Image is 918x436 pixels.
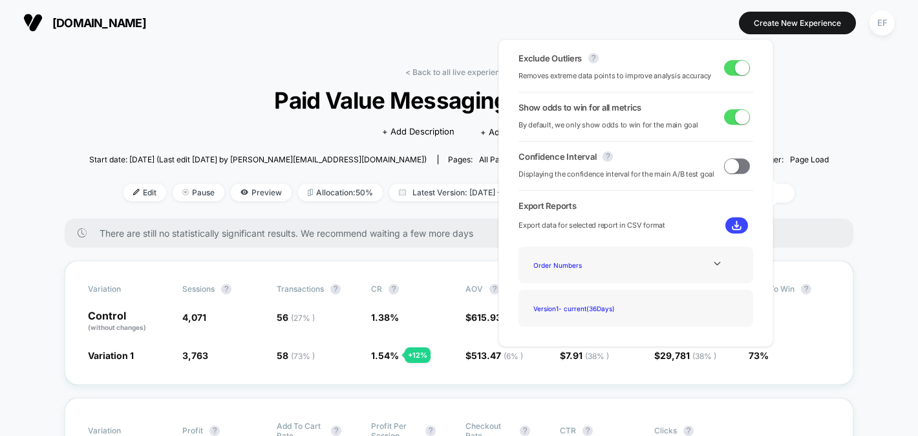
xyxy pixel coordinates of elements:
[801,284,811,294] button: ?
[739,12,856,34] button: Create New Experience
[683,426,694,436] button: ?
[389,284,399,294] button: ?
[448,155,513,164] div: Pages:
[88,350,134,361] span: Variation 1
[518,219,665,232] span: Export data for selected report in CSV format
[560,350,609,361] span: $
[518,168,714,180] span: Displaying the confidence interval for the main A/B test goal
[692,351,716,361] span: ( 38 % )
[471,312,529,323] span: 615.93
[654,426,677,435] span: Clicks
[654,350,716,361] span: $
[870,10,895,36] div: EF
[291,313,315,323] span: ( 27 % )
[100,228,827,239] span: There are still no statistically significant results. We recommend waiting a few more days
[126,87,792,114] span: Paid Value Messaging Test - v2
[298,184,383,201] span: Allocation: 50%
[133,189,140,195] img: edit
[308,189,313,196] img: rebalance
[371,312,399,323] span: 1.38 %
[89,155,427,164] span: Start date: [DATE] (Last edit [DATE] by [PERSON_NAME][EMAIL_ADDRESS][DOMAIN_NAME])
[465,312,529,323] span: $
[566,350,609,361] span: 7.91
[588,53,599,63] button: ?
[518,119,698,131] span: By default, we only show odds to win for the main goal
[209,426,220,436] button: ?
[749,350,769,361] span: 73%
[291,351,315,361] span: ( 73 % )
[528,300,632,317] div: Version 1 - current ( 36 Days)
[277,350,315,361] span: 58
[182,284,215,294] span: Sessions
[23,13,43,32] img: Visually logo
[518,70,711,82] span: Removes extreme data points to improve analysis accuracy
[465,350,523,361] span: $
[518,151,596,162] span: Confidence Interval
[405,347,431,363] div: + 12 %
[88,323,146,331] span: (without changes)
[405,67,513,77] a: < Back to all live experiences
[382,125,454,138] span: + Add Description
[182,312,206,323] span: 4,071
[528,256,632,274] div: Order Numbers
[755,155,829,164] div: Trigger:
[603,151,613,162] button: ?
[88,311,169,332] p: Control
[371,284,382,294] span: CR
[479,155,513,164] span: all pages
[732,221,742,230] img: download
[389,184,551,201] span: Latest Version: [DATE] - [DATE]
[399,189,406,195] img: calendar
[585,351,609,361] span: ( 38 % )
[277,284,324,294] span: Transactions
[182,350,208,361] span: 3,763
[182,426,203,435] span: Profit
[19,12,150,33] button: [DOMAIN_NAME]
[480,127,536,137] span: + Add Images
[471,350,523,361] span: 513.47
[330,284,341,294] button: ?
[582,426,593,436] button: ?
[866,10,899,36] button: EF
[520,426,530,436] button: ?
[465,284,483,294] span: AOV
[52,16,146,30] span: [DOMAIN_NAME]
[790,155,829,164] span: Page Load
[518,201,753,211] span: Export Reports
[518,102,641,113] span: Show odds to win for all metrics
[123,184,166,201] span: Edit
[504,351,523,361] span: ( 6 % )
[88,284,159,294] span: Variation
[182,189,189,195] img: end
[518,53,582,63] span: Exclude Outliers
[660,350,716,361] span: 29,781
[231,184,292,201] span: Preview
[331,426,341,436] button: ?
[277,312,315,323] span: 56
[371,350,399,361] span: 1.54 %
[221,284,231,294] button: ?
[560,426,576,435] span: CTR
[173,184,224,201] span: Pause
[425,426,436,436] button: ?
